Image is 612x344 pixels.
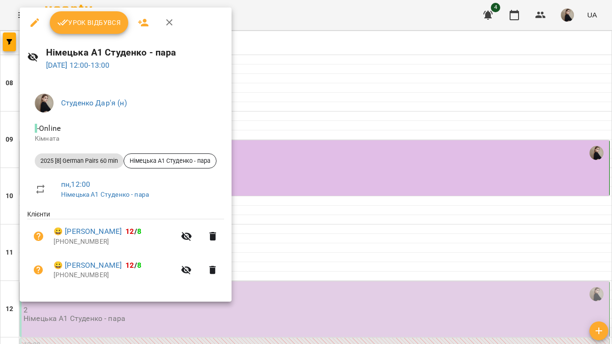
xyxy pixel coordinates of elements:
span: 12 [125,261,134,270]
a: 😀 [PERSON_NAME] [54,260,122,271]
span: 8 [137,227,141,236]
p: Кімната [35,134,217,144]
span: 8 [137,261,141,270]
p: [PHONE_NUMBER] [54,237,175,247]
span: 12 [125,227,134,236]
button: Візит ще не сплачено. Додати оплату? [27,225,50,248]
span: - Online [35,124,62,133]
a: пн , 12:00 [61,180,90,189]
span: Німецька А1 Студенко - пара [124,157,216,165]
a: Німецька А1 Студенко - пара [61,191,149,198]
a: [DATE] 12:00-13:00 [46,61,110,70]
span: 2025 [8] German Pairs 60 min [35,157,124,165]
img: 5e9a9518ec6e813dcf6359420b087dab.jpg [35,94,54,112]
button: Урок відбувся [50,11,129,34]
ul: Клієнти [27,209,224,290]
span: Урок відбувся [57,17,121,28]
b: / [125,261,141,270]
a: Студенко Дар'я (н) [61,98,127,107]
button: Візит ще не сплачено. Додати оплату? [27,259,50,281]
p: [PHONE_NUMBER] [54,271,175,280]
div: Німецька А1 Студенко - пара [124,153,217,168]
a: 😀 [PERSON_NAME] [54,226,122,237]
b: / [125,227,141,236]
h6: Німецька А1 Студенко - пара [46,45,224,60]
